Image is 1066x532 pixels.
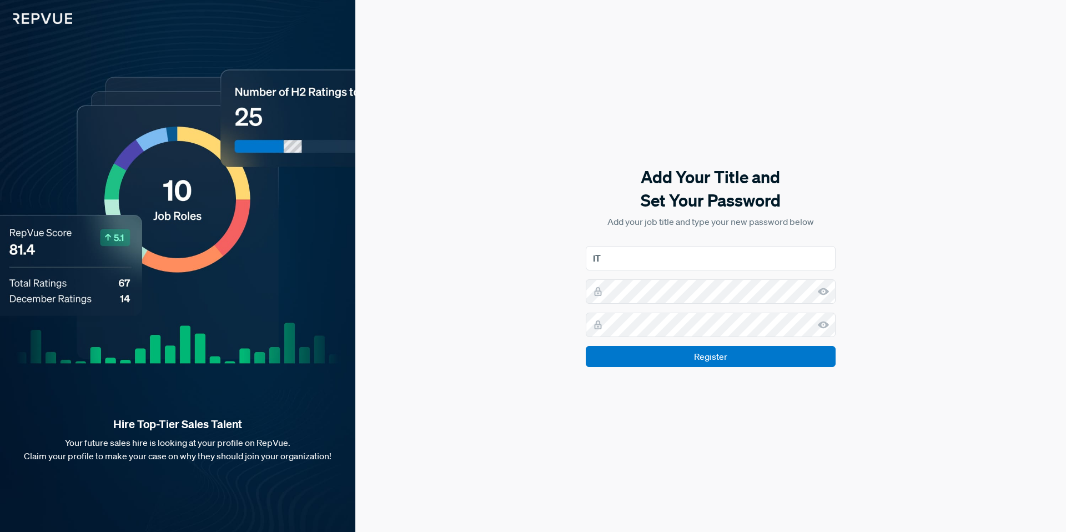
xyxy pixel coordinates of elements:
h5: Add Your Title and Set Your Password [586,165,836,212]
input: Job Title [586,246,836,270]
input: Register [586,346,836,367]
p: Your future sales hire is looking at your profile on RepVue. Claim your profile to make your case... [18,436,338,463]
p: Add your job title and type your new password below [586,215,836,228]
strong: Hire Top-Tier Sales Talent [18,417,338,431]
